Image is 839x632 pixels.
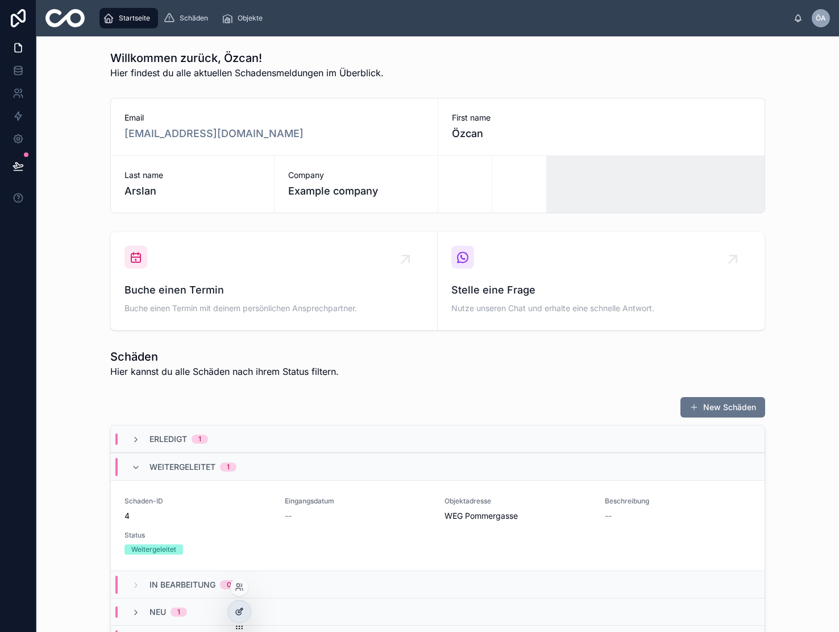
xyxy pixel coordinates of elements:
[680,397,765,418] button: New Schäden
[198,435,201,444] div: 1
[110,349,339,365] h1: Schäden
[218,8,271,28] a: Objekte
[227,462,230,472] div: 1
[238,14,263,23] span: Objekte
[288,183,378,199] span: Example company
[445,497,591,506] span: Objektadresse
[451,282,751,298] span: Stelle eine Frage
[124,303,423,314] span: Buche einen Termin mit deinem persönlichen Ansprechpartner.
[451,303,751,314] span: Nutze unseren Chat und erhalte eine schnelle Antwort.
[149,606,166,618] span: Neu
[131,544,176,555] div: Weitergeleitet
[180,14,208,23] span: Schäden
[177,608,180,617] div: 1
[227,580,231,589] div: 0
[124,497,271,506] span: Schaden-ID
[160,8,216,28] a: Schäden
[285,497,431,506] span: Eingangsdatum
[605,510,612,522] span: --
[288,170,424,181] span: Company
[438,232,765,330] a: Stelle eine FrageNutze unseren Chat und erhalte eine schnelle Antwort.
[124,170,260,181] span: Last name
[99,8,158,28] a: Startseite
[119,14,150,23] span: Startseite
[94,6,794,31] div: scrollable content
[149,461,215,473] span: Weitergeleitet
[110,50,384,66] h1: Willkommen zurück, Özcan!
[124,126,304,142] a: [EMAIL_ADDRESS][DOMAIN_NAME]
[124,183,260,199] span: Arslan
[124,531,271,540] span: Status
[149,579,215,590] span: In Bearbeitung
[124,510,271,522] span: 4
[124,112,424,123] span: Email
[285,510,292,522] span: --
[452,112,751,123] span: First name
[816,14,826,23] span: ÖA
[124,282,423,298] span: Buche einen Termin
[111,232,438,330] a: Buche einen TerminBuche einen Termin mit deinem persönlichen Ansprechpartner.
[605,497,751,506] span: Beschreibung
[445,510,591,522] span: WEG Pommergasse
[111,480,765,571] a: Schaden-ID4Eingangsdatum--ObjektadresseWEG PommergasseBeschreibung--StatusWeitergeleitet
[149,433,187,445] span: Erledigt
[110,365,339,378] span: Hier kannst du alle Schäden nach ihrem Status filtern.
[45,9,85,27] img: App logo
[452,126,751,142] span: Özcan
[110,66,384,80] span: Hier findest du alle aktuellen Schadensmeldungen im Überblick.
